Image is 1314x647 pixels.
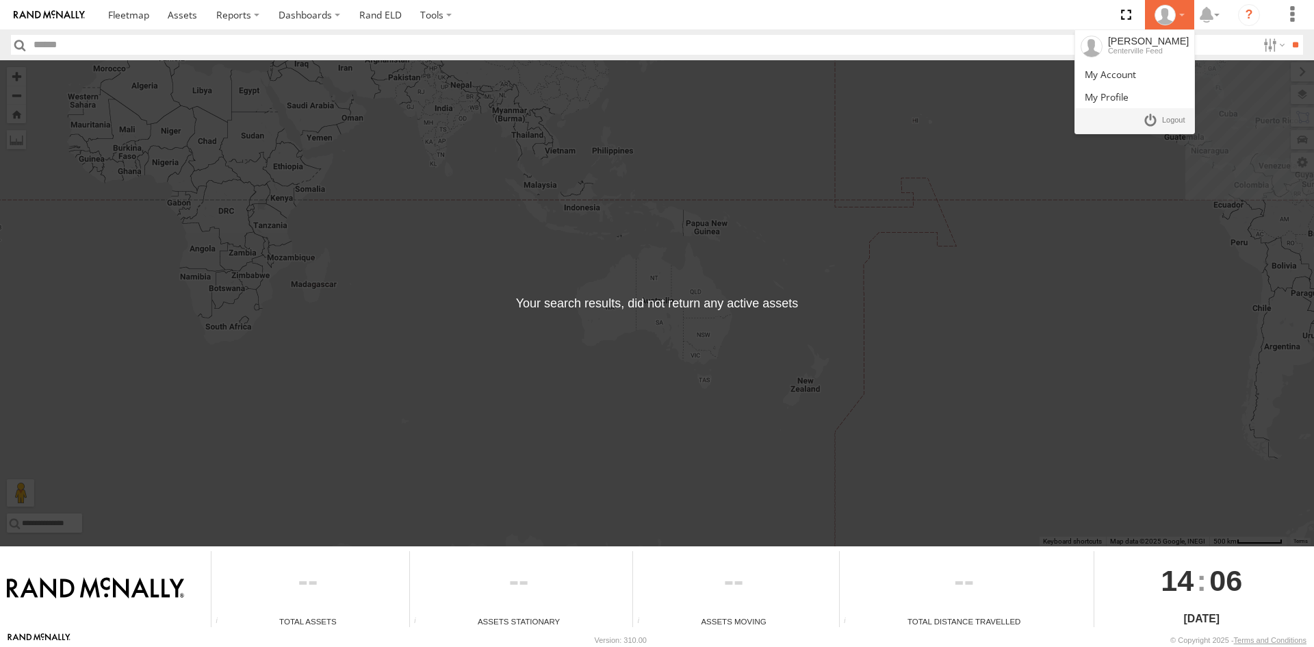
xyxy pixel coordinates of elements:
[1150,5,1189,25] div: Rick Mellot
[595,636,647,644] div: Version: 310.00
[633,616,834,627] div: Assets Moving
[211,616,404,627] div: Total Assets
[1258,35,1287,55] label: Search Filter Options
[1170,636,1306,644] div: © Copyright 2025 -
[1094,611,1309,627] div: [DATE]
[1108,47,1189,55] div: Centerville Feed
[840,617,860,627] div: Total distance travelled by all assets within specified date range and applied filters
[410,616,628,627] div: Assets Stationary
[7,577,184,600] img: Rand McNally
[1234,636,1306,644] a: Terms and Conditions
[8,633,70,647] a: Visit our Website
[14,10,85,20] img: rand-logo.svg
[1094,551,1309,610] div: :
[1209,551,1242,610] span: 06
[1161,551,1194,610] span: 14
[633,617,654,627] div: Total number of assets current in transit.
[1108,36,1189,47] div: [PERSON_NAME]
[410,617,430,627] div: Total number of assets current stationary.
[840,616,1089,627] div: Total Distance Travelled
[211,617,232,627] div: Total number of Enabled Assets
[1238,4,1260,26] i: ?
